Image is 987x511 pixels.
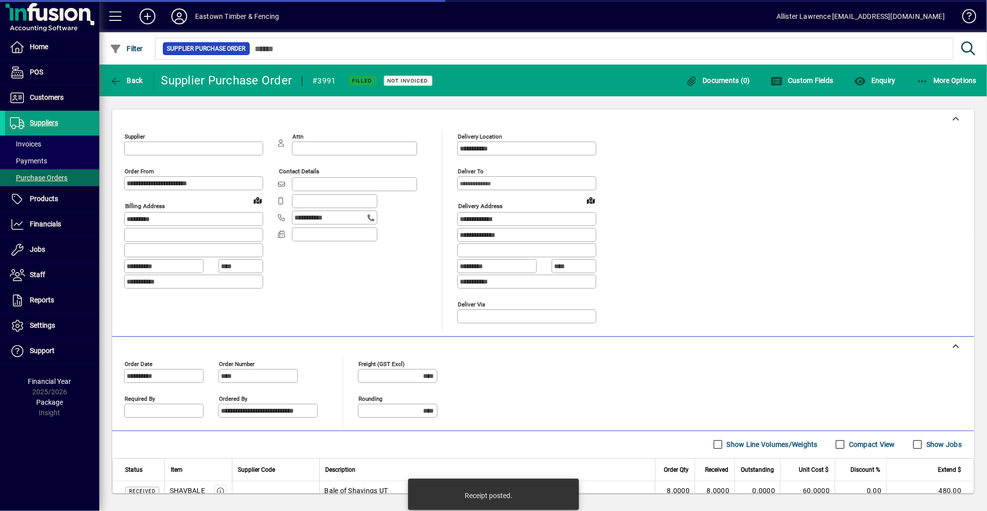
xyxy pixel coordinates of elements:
[5,313,99,338] a: Settings
[132,7,163,25] button: Add
[30,296,54,304] span: Reports
[465,491,512,501] div: Receipt posted.
[835,481,886,501] td: 0.00
[664,464,689,475] span: Order Qty
[163,7,195,25] button: Profile
[36,398,63,406] span: Package
[705,464,728,475] span: Received
[683,72,753,89] button: Documents (0)
[5,35,99,60] a: Home
[5,60,99,85] a: POS
[99,72,154,89] app-page-header-button: Back
[655,481,695,501] td: 8.0000
[458,168,484,175] mat-label: Deliver To
[195,8,279,24] div: Eastown Timber & Fencing
[238,464,276,475] span: Supplier Code
[125,464,142,475] span: Status
[358,395,382,402] mat-label: Rounding
[110,76,143,84] span: Back
[5,136,99,152] a: Invoices
[780,481,835,501] td: 60.0000
[30,119,58,127] span: Suppliers
[854,76,895,84] span: Enquiry
[125,168,154,175] mat-label: Order from
[28,377,71,385] span: Financial Year
[583,192,599,208] a: View on map
[695,481,734,501] td: 8.0000
[458,133,502,140] mat-label: Delivery Location
[129,489,155,494] span: Received
[388,77,428,84] span: Not Invoiced
[167,44,246,54] span: Supplier Purchase Order
[107,72,145,89] button: Back
[30,321,55,329] span: Settings
[771,76,834,84] span: Custom Fields
[30,195,58,203] span: Products
[171,464,183,475] span: Item
[30,68,43,76] span: POS
[10,174,68,182] span: Purchase Orders
[30,245,45,253] span: Jobs
[776,8,945,24] div: Allister Lawrence [EMAIL_ADDRESS][DOMAIN_NAME]
[686,76,750,84] span: Documents (0)
[30,220,61,228] span: Financials
[30,347,55,355] span: Support
[30,43,48,51] span: Home
[5,237,99,262] a: Jobs
[358,360,405,367] mat-label: Freight (GST excl)
[30,271,45,279] span: Staff
[799,464,829,475] span: Unit Cost $
[5,339,99,364] a: Support
[955,2,975,34] a: Knowledge Base
[352,77,372,84] span: Filled
[30,93,64,101] span: Customers
[326,464,356,475] span: Description
[10,140,41,148] span: Invoices
[5,263,99,288] a: Staff
[5,85,99,110] a: Customers
[10,157,47,165] span: Payments
[250,192,266,208] a: View on map
[914,72,980,89] button: More Options
[125,360,152,367] mat-label: Order date
[924,439,962,449] label: Show Jobs
[325,486,388,496] span: Bale of Shavings UT
[741,464,774,475] span: Outstanding
[5,212,99,237] a: Financials
[107,40,145,58] button: Filter
[851,72,898,89] button: Enquiry
[312,73,336,89] div: #3991
[734,481,780,501] td: 0.0000
[110,45,143,53] span: Filter
[219,395,247,402] mat-label: Ordered by
[725,439,818,449] label: Show Line Volumes/Weights
[125,395,155,402] mat-label: Required by
[886,481,974,501] td: 480.00
[5,187,99,212] a: Products
[5,152,99,169] a: Payments
[5,169,99,186] a: Purchase Orders
[161,73,292,88] div: Supplier Purchase Order
[847,439,895,449] label: Compact View
[769,72,836,89] button: Custom Fields
[458,300,485,307] mat-label: Deliver via
[916,76,977,84] span: More Options
[292,133,303,140] mat-label: Attn
[170,486,205,496] div: SHAVBALE
[5,288,99,313] a: Reports
[125,133,145,140] mat-label: Supplier
[938,464,961,475] span: Extend $
[219,360,255,367] mat-label: Order number
[850,464,880,475] span: Discount %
